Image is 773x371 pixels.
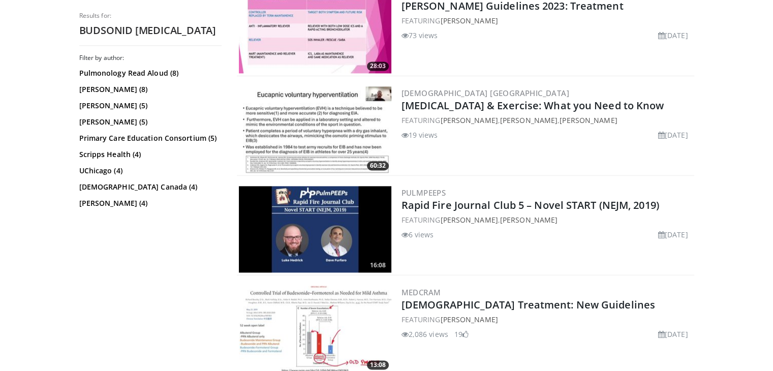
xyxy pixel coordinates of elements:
a: [PERSON_NAME] [560,115,617,125]
div: FEATURING , , [401,115,692,126]
a: MedCram [401,287,441,297]
a: Primary Care Education Consortium (5) [79,133,219,143]
a: [PERSON_NAME] [440,16,498,25]
li: [DATE] [658,229,688,240]
h2: BUDSONID [MEDICAL_DATA] [79,24,222,37]
a: [PERSON_NAME] [500,215,558,225]
img: 6a9a1d11-7d3c-4abc-a150-236f20207210.300x170_q85_crop-smart_upscale.jpg [239,186,391,272]
li: 19 views [401,130,438,140]
a: [PERSON_NAME] [500,115,558,125]
a: [PERSON_NAME] [440,315,498,324]
a: [PERSON_NAME] [440,215,498,225]
div: FEATURING , [401,214,692,225]
a: [DEMOGRAPHIC_DATA] Treatment: New Guidelines [401,298,655,312]
img: 21ea9469-92d5-40aa-9ed5-2a1a4a30a5a7.300x170_q85_crop-smart_upscale.jpg [239,86,391,173]
a: PulmPEEPs [401,188,446,198]
a: [MEDICAL_DATA] & Exercise: What you Need to Know [401,99,664,112]
li: 73 views [401,30,438,41]
div: FEATURING [401,314,692,325]
h3: Filter by author: [79,54,222,62]
li: [DATE] [658,30,688,41]
a: Scripps Health (4) [79,149,219,160]
a: [PERSON_NAME] (8) [79,84,219,95]
a: [DEMOGRAPHIC_DATA] [GEOGRAPHIC_DATA] [401,88,569,98]
a: [PERSON_NAME] (4) [79,198,219,208]
a: Pulmonology Read Aloud (8) [79,68,219,78]
li: 6 views [401,229,434,240]
li: [DATE] [658,329,688,339]
span: 16:08 [367,261,389,270]
li: 19 [454,329,469,339]
a: Rapid Fire Journal Club 5 – Novel START (NEJM, 2019) [401,198,659,212]
a: [PERSON_NAME] (5) [79,117,219,127]
div: FEATURING [401,15,692,26]
li: [DATE] [658,130,688,140]
a: [PERSON_NAME] [440,115,498,125]
a: 16:08 [239,186,391,272]
a: [PERSON_NAME] (5) [79,101,219,111]
p: Results for: [79,12,222,20]
a: [DEMOGRAPHIC_DATA] Canada (4) [79,182,219,192]
a: 60:32 [239,86,391,173]
span: 60:32 [367,161,389,170]
li: 2,086 views [401,329,448,339]
span: 28:03 [367,61,389,71]
span: 13:08 [367,360,389,369]
a: UChicago (4) [79,166,219,176]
